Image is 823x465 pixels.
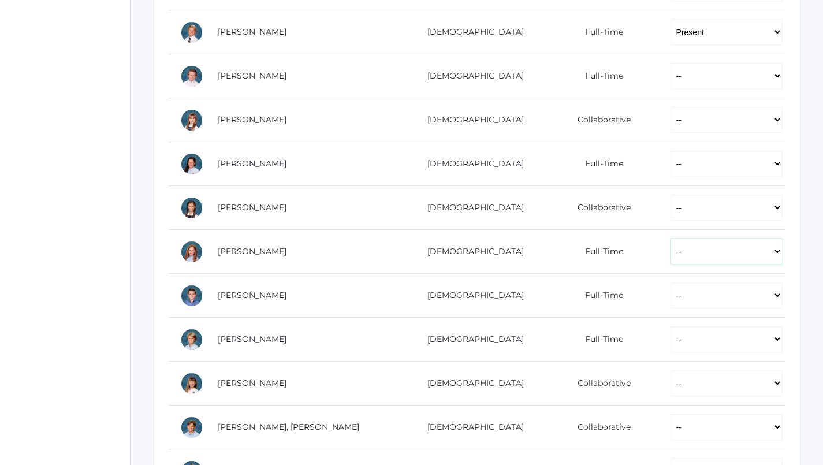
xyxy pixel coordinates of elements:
div: Ian Doyle [180,21,203,44]
div: Timothy Edlin [180,65,203,88]
td: [DEMOGRAPHIC_DATA] [402,54,541,98]
a: [PERSON_NAME] [218,70,286,81]
td: Full-Time [541,10,658,54]
div: William Sigwing [180,328,203,351]
td: Collaborative [541,406,658,449]
td: [DEMOGRAPHIC_DATA] [402,98,541,142]
div: Hunter Reid [180,284,203,307]
td: Full-Time [541,274,658,318]
a: [PERSON_NAME], [PERSON_NAME] [218,422,359,432]
td: Collaborative [541,98,658,142]
td: [DEMOGRAPHIC_DATA] [402,362,541,406]
td: [DEMOGRAPHIC_DATA] [402,10,541,54]
div: Keilani Taylor [180,372,203,395]
a: [PERSON_NAME] [218,246,286,256]
a: [PERSON_NAME] [218,290,286,300]
td: Full-Time [541,142,658,186]
td: [DEMOGRAPHIC_DATA] [402,230,541,274]
div: Adeline Porter [180,240,203,263]
a: [PERSON_NAME] [218,158,286,169]
div: Scarlett Maurer [180,196,203,220]
a: [PERSON_NAME] [218,334,286,344]
td: [DEMOGRAPHIC_DATA] [402,406,541,449]
div: Huck Thompson [180,416,203,439]
div: Remy Evans [180,109,203,132]
a: [PERSON_NAME] [218,202,286,213]
td: Full-Time [541,230,658,274]
div: Stella Honeyman [180,152,203,176]
a: [PERSON_NAME] [218,114,286,125]
td: [DEMOGRAPHIC_DATA] [402,142,541,186]
td: Full-Time [541,318,658,362]
a: [PERSON_NAME] [218,27,286,37]
td: [DEMOGRAPHIC_DATA] [402,186,541,230]
td: Collaborative [541,362,658,406]
td: [DEMOGRAPHIC_DATA] [402,318,541,362]
td: [DEMOGRAPHIC_DATA] [402,274,541,318]
td: Full-Time [541,54,658,98]
td: Collaborative [541,186,658,230]
a: [PERSON_NAME] [218,378,286,388]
